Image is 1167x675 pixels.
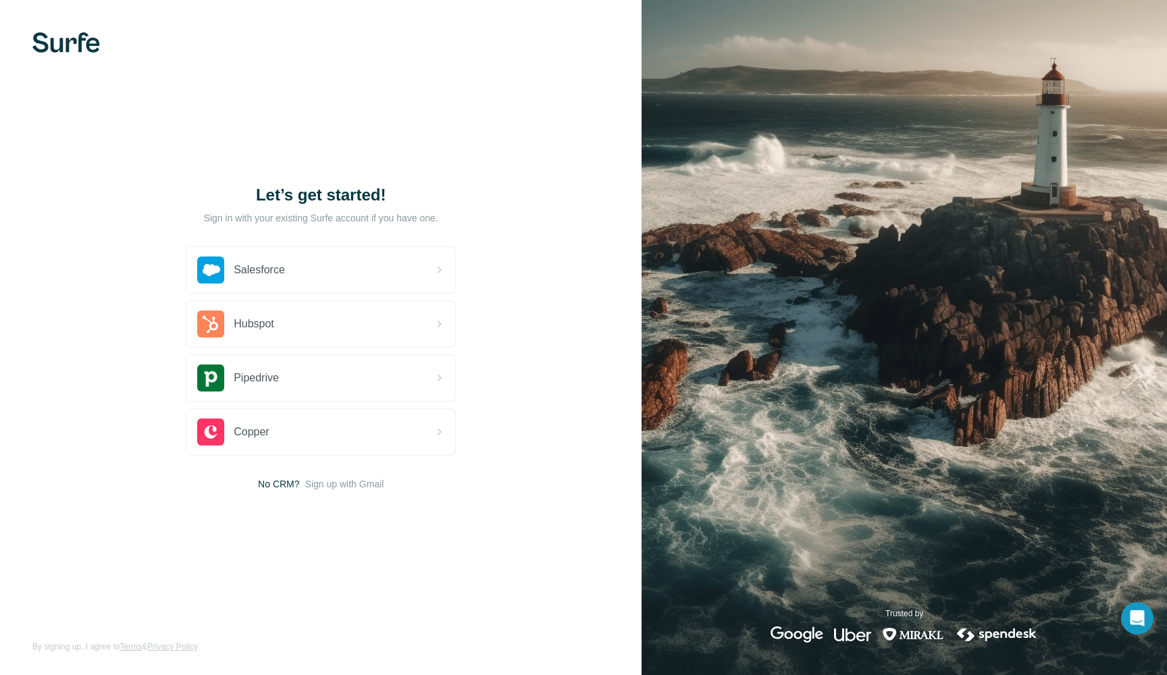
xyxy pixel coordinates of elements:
[258,477,299,491] span: No CRM?
[197,256,224,283] img: salesforce's logo
[234,316,274,332] span: Hubspot
[32,641,198,653] span: By signing up, I agree to &
[305,477,384,491] button: Sign up with Gmail
[204,211,438,225] p: Sign in with your existing Surfe account if you have one.
[32,32,100,53] img: Surfe's logo
[120,642,142,651] a: Terms
[147,642,198,651] a: Privacy Policy
[955,626,1039,643] img: spendesk's logo
[882,626,944,643] img: mirakl's logo
[234,424,269,440] span: Copper
[234,262,285,278] span: Salesforce
[885,607,923,620] p: Trusted by
[834,626,871,643] img: uber's logo
[197,418,224,446] img: copper's logo
[186,184,456,206] h1: Let’s get started!
[197,364,224,391] img: pipedrive's logo
[197,310,224,337] img: hubspot's logo
[771,626,823,643] img: google's logo
[234,370,279,386] span: Pipedrive
[1121,602,1153,634] div: Open Intercom Messenger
